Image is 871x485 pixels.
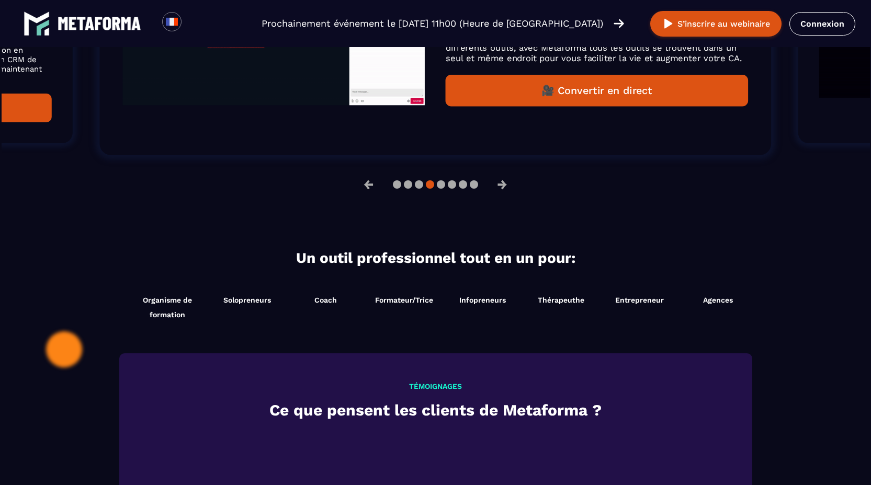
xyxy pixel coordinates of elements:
[190,17,198,30] input: Search for option
[148,382,723,390] h3: TÉMOIGNAGES
[459,296,506,304] span: Infopreneurs
[703,296,733,304] span: Agences
[662,17,675,30] img: play
[314,296,337,304] span: Coach
[148,398,723,422] h2: Ce que pensent les clients de Metaforma ?
[489,172,516,197] button: →
[122,249,750,267] h2: Un outil professionnel tout en un pour:
[223,296,271,304] span: Solopreneurs
[130,293,206,322] span: Organisme de formation
[375,296,433,304] span: Formateur/Trice
[355,172,382,197] button: ←
[614,18,624,29] img: arrow-right
[538,296,584,304] span: Thérapeuthe
[24,10,50,37] img: logo
[58,17,141,30] img: logo
[262,16,603,31] p: Prochainement événement le [DATE] 11h00 (Heure de [GEOGRAPHIC_DATA])
[446,75,748,107] button: 🎥 Convertir en direct
[615,296,664,304] span: Entrepreneur
[182,12,207,35] div: Search for option
[789,12,855,36] a: Connexion
[165,15,178,28] img: fr
[650,11,782,37] button: S’inscrire au webinaire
